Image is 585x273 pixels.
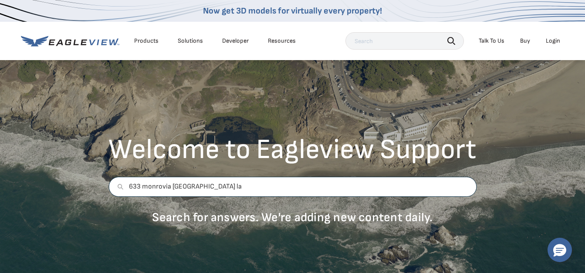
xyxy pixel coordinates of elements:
[203,6,382,16] a: Now get 3D models for virtually every property!
[108,210,477,225] p: Search for answers. We're adding new content daily.
[268,37,296,45] div: Resources
[520,37,530,45] a: Buy
[345,32,464,50] input: Search
[178,37,203,45] div: Solutions
[548,238,572,262] button: Hello, have a question? Let’s chat.
[108,177,477,197] input: Search support content
[222,37,249,45] a: Developer
[134,37,159,45] div: Products
[108,136,477,164] h2: Welcome to Eagleview Support
[479,37,504,45] div: Talk To Us
[546,37,560,45] div: Login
